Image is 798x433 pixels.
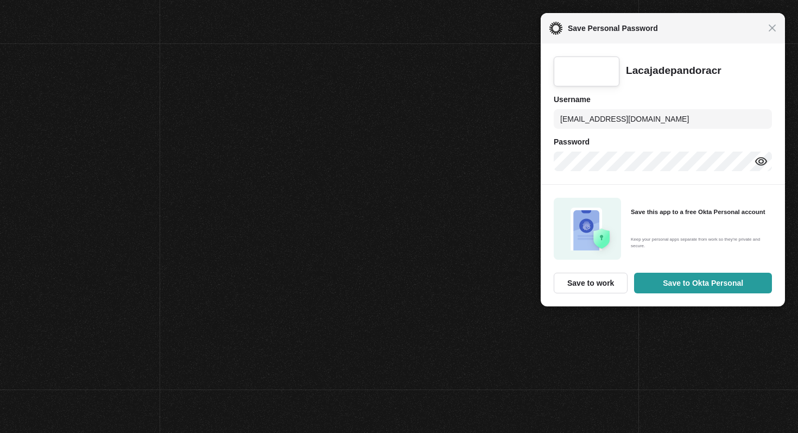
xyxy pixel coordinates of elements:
button: Save to work [554,273,628,293]
span: Save Personal Password [562,22,768,35]
h5: Save this app to a free Okta Personal account [631,208,769,216]
button: Save to Okta Personal [634,273,772,293]
h6: Password [554,135,772,148]
h6: Username [554,93,772,106]
span: Keep your personal apps separate from work so they're private and secure. [631,236,769,249]
div: Lacajadepandoracr [626,64,721,78]
span: Close [768,24,776,32]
